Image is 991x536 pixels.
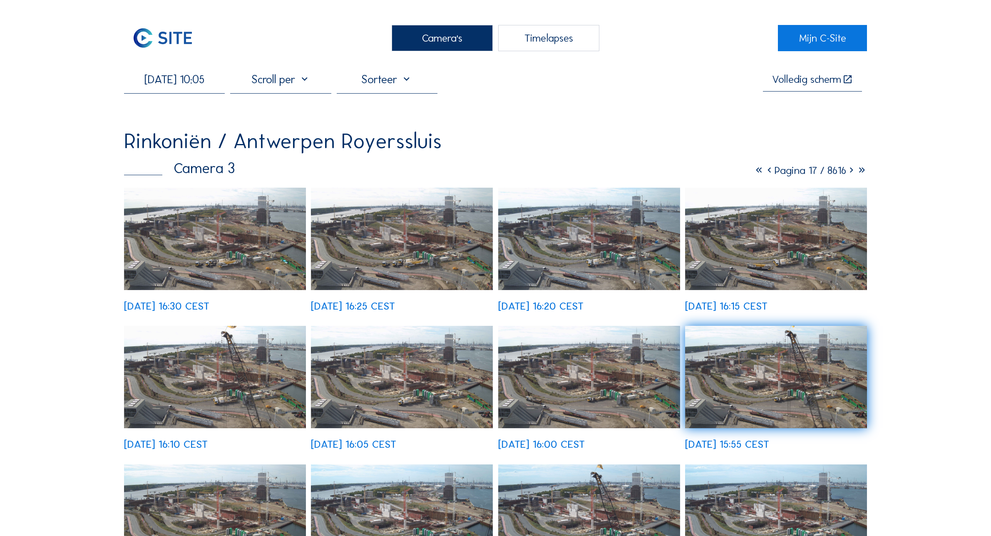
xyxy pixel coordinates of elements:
[124,188,306,290] img: image_53030560
[498,326,680,428] img: image_53030300
[778,25,867,51] a: Mijn C-Site
[124,326,306,428] img: image_53030408
[124,25,202,51] img: C-SITE Logo
[124,72,225,86] input: Zoek op datum 󰅀
[772,74,841,85] div: Volledig scherm
[311,301,395,311] div: [DATE] 16:25 CEST
[124,131,442,151] div: Rinkoniën / Antwerpen Royerssluis
[124,161,235,176] div: Camera 3
[685,188,867,290] img: image_53030450
[124,25,213,51] a: C-SITE Logo
[498,188,680,290] img: image_53030500
[685,439,769,449] div: [DATE] 15:55 CEST
[685,301,767,311] div: [DATE] 16:15 CEST
[124,439,208,449] div: [DATE] 16:10 CEST
[775,164,846,177] span: Pagina 17 / 8616
[124,301,209,311] div: [DATE] 16:30 CEST
[498,439,585,449] div: [DATE] 16:00 CEST
[311,439,396,449] div: [DATE] 16:05 CEST
[311,188,493,290] img: image_53030539
[685,326,867,428] img: image_53030211
[498,25,599,51] div: Timelapses
[498,301,584,311] div: [DATE] 16:20 CEST
[392,25,493,51] div: Camera's
[311,326,493,428] img: image_53030389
